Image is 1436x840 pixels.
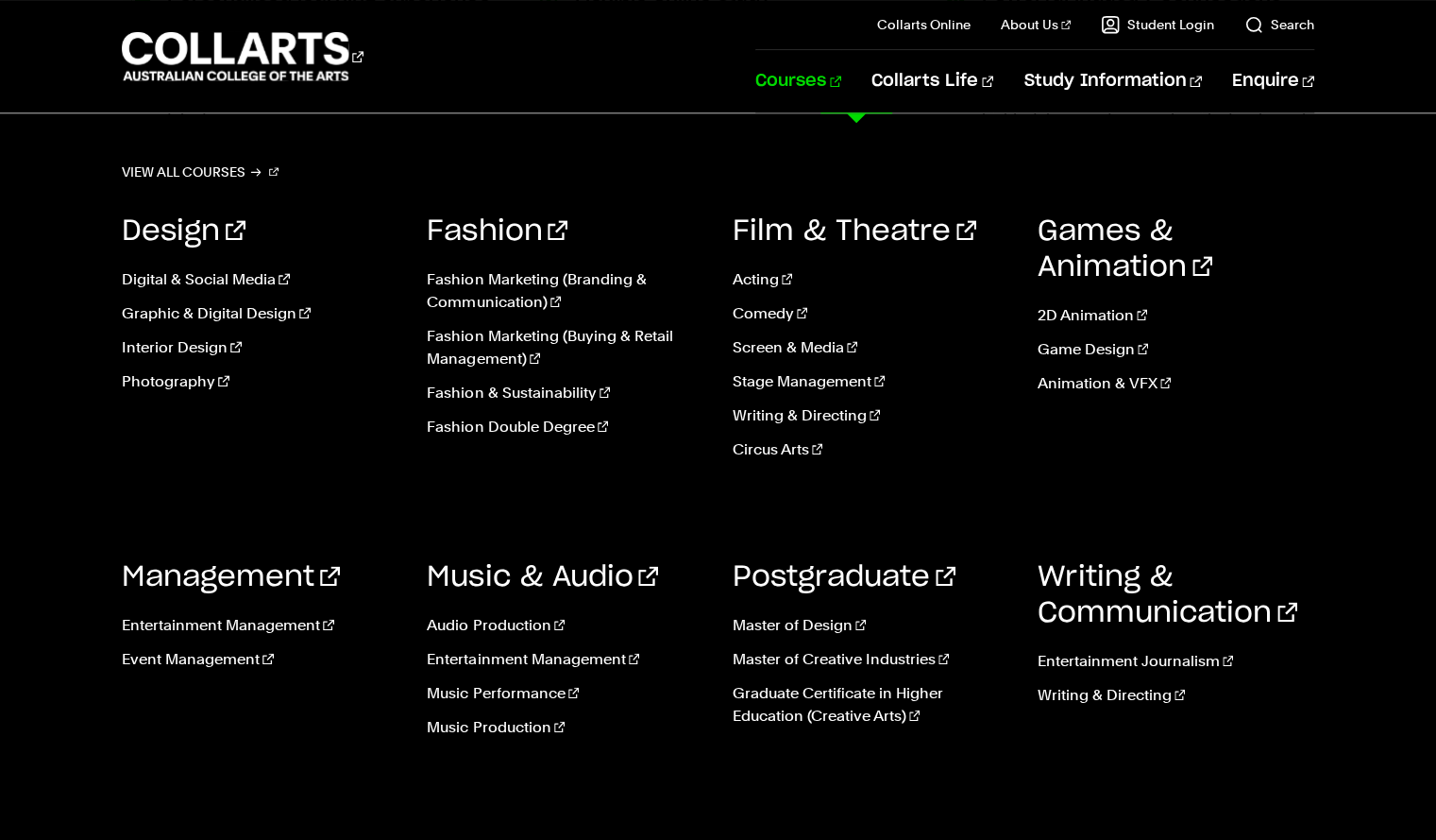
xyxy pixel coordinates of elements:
a: Photography [122,370,398,393]
a: Study Information [1023,50,1201,112]
div: Go to homepage [122,29,363,83]
a: Master of Creative Industries [733,648,1009,671]
a: Collarts Life [871,50,993,112]
a: Fashion Double Degree [427,416,703,438]
a: Audio Production [427,614,703,637]
a: Animation & VFX [1038,372,1314,395]
a: About Us [1001,15,1071,34]
a: Interior Design [122,336,398,359]
a: Film & Theatre [733,217,976,246]
a: Game Design [1038,338,1314,361]
a: Entertainment Journalism [1038,650,1314,673]
a: Student Login [1101,15,1214,34]
a: Digital & Social Media [122,268,398,291]
a: Music Production [427,716,703,739]
a: Writing & Communication [1038,563,1297,627]
a: Entertainment Management [427,648,703,671]
a: Collarts Online [877,15,971,34]
a: 2D Animation [1038,304,1314,327]
a: Music & Audio [427,563,658,591]
a: Fashion & Sustainability [427,382,703,404]
a: Fashion Marketing (Buying & Retail Management) [427,325,703,370]
a: Acting [733,268,1009,291]
a: Writing & Directing [733,404,1009,427]
a: View all courses [122,159,279,185]
a: Circus Arts [733,438,1009,461]
a: Enquire [1232,50,1314,112]
a: Postgraduate [733,563,955,591]
a: Fashion [427,217,567,246]
a: Graphic & Digital Design [122,302,398,325]
a: Search [1244,15,1314,34]
a: Courses [755,50,841,112]
a: Fashion Marketing (Branding & Communication) [427,268,703,314]
a: Master of Design [733,614,1009,637]
a: Screen & Media [733,336,1009,359]
a: Writing & Directing [1038,684,1314,707]
a: Design [122,217,245,246]
a: Stage Management [733,370,1009,393]
a: Management [122,563,340,591]
a: Music Performance [427,682,703,705]
a: Entertainment Management [122,614,398,637]
a: Graduate Certificate in Higher Education (Creative Arts) [733,682,1009,728]
a: Event Management [122,648,398,671]
a: Comedy [733,302,1009,325]
a: Games & Animation [1038,217,1212,282]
